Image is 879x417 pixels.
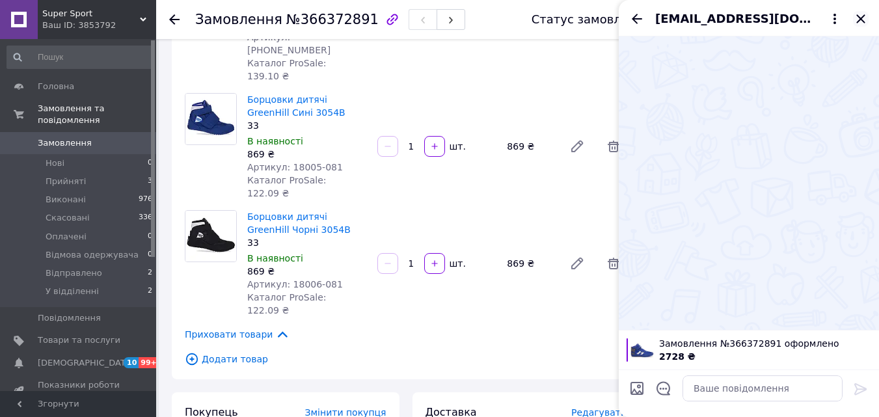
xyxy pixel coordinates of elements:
[46,231,87,243] span: Оплачені
[564,133,590,159] a: Редагувати
[247,32,331,55] span: Артикул: [PHONE_NUMBER]
[38,312,101,324] span: Повідомлення
[139,357,160,368] span: 99+
[247,265,367,278] div: 869 ₴
[247,58,326,81] span: Каталог ProSale: 139.10 ₴
[185,211,236,262] img: Борцовки дитячі GreenHill Чорні 3054B
[148,286,152,297] span: 2
[532,13,651,26] div: Статус замовлення
[38,81,74,92] span: Головна
[42,8,140,20] span: Super Sport
[46,212,90,224] span: Скасовані
[247,236,367,249] div: 33
[655,10,817,27] span: [EMAIL_ADDRESS][DOMAIN_NAME]
[38,357,134,369] span: [DEMOGRAPHIC_DATA]
[659,351,696,362] span: 2728 ₴
[564,250,590,276] a: Редагувати
[247,148,367,161] div: 869 ₴
[38,103,156,126] span: Замовлення та повідомлення
[247,253,303,263] span: В наявності
[853,11,869,27] button: Закрити
[185,352,627,366] span: Додати товар
[629,11,645,27] button: Назад
[247,94,345,118] a: Борцовки дитячі GreenHill Сині 3054B
[446,140,467,153] div: шт.
[659,337,871,350] span: Замовлення №366372891 оформлено
[46,286,99,297] span: У відділенні
[42,20,156,31] div: Ваш ID: 3853792
[502,137,559,155] div: 869 ₴
[139,212,152,224] span: 336
[601,133,627,159] span: Видалити
[148,231,152,243] span: 0
[185,94,236,144] img: Борцовки дитячі GreenHill Сині 3054B
[247,162,343,172] span: Артикул: 18005-081
[286,12,379,27] span: №366372891
[655,380,672,397] button: Відкрити шаблони відповідей
[38,137,92,149] span: Замовлення
[247,119,367,132] div: 33
[247,136,303,146] span: В наявності
[139,194,152,206] span: 976
[38,379,120,403] span: Показники роботи компанії
[38,334,120,346] span: Товари та послуги
[247,175,326,198] span: Каталог ProSale: 122.09 ₴
[148,157,152,169] span: 0
[46,176,86,187] span: Прийняті
[46,249,139,261] span: Відмова одержувача
[7,46,154,69] input: Пошук
[124,357,139,368] span: 10
[195,12,282,27] span: Замовлення
[185,327,290,342] span: Приховати товари
[247,292,326,316] span: Каталог ProSale: 122.09 ₴
[446,257,467,270] div: шт.
[655,10,843,27] button: [EMAIL_ADDRESS][DOMAIN_NAME]
[46,157,64,169] span: Нові
[502,254,559,273] div: 869 ₴
[148,176,152,187] span: 3
[46,267,102,279] span: Відправлено
[148,267,152,279] span: 2
[601,250,627,276] span: Видалити
[247,211,351,235] a: Борцовки дитячі GreenHill Чорні 3054B
[247,279,343,289] span: Артикул: 18006-081
[630,338,654,362] img: 5710836587_w100_h100_bortsovki-detskie-cobra.jpg
[169,13,180,26] div: Повернутися назад
[46,194,86,206] span: Виконані
[148,249,152,261] span: 0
